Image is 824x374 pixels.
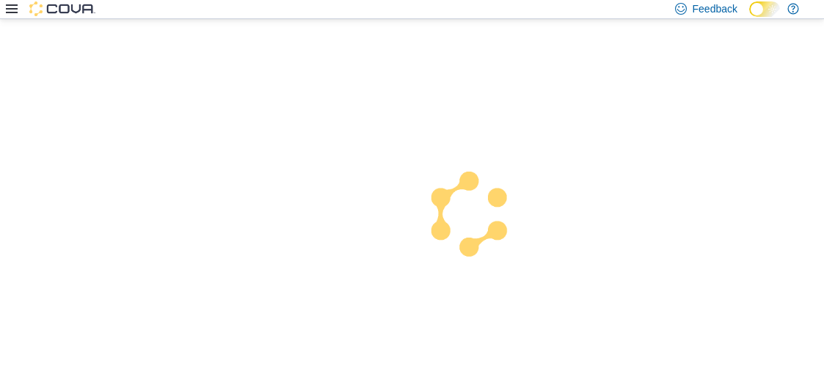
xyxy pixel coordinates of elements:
span: Feedback [693,1,737,16]
img: Cova [29,1,95,16]
input: Dark Mode [749,1,780,17]
img: cova-loader [412,161,522,271]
